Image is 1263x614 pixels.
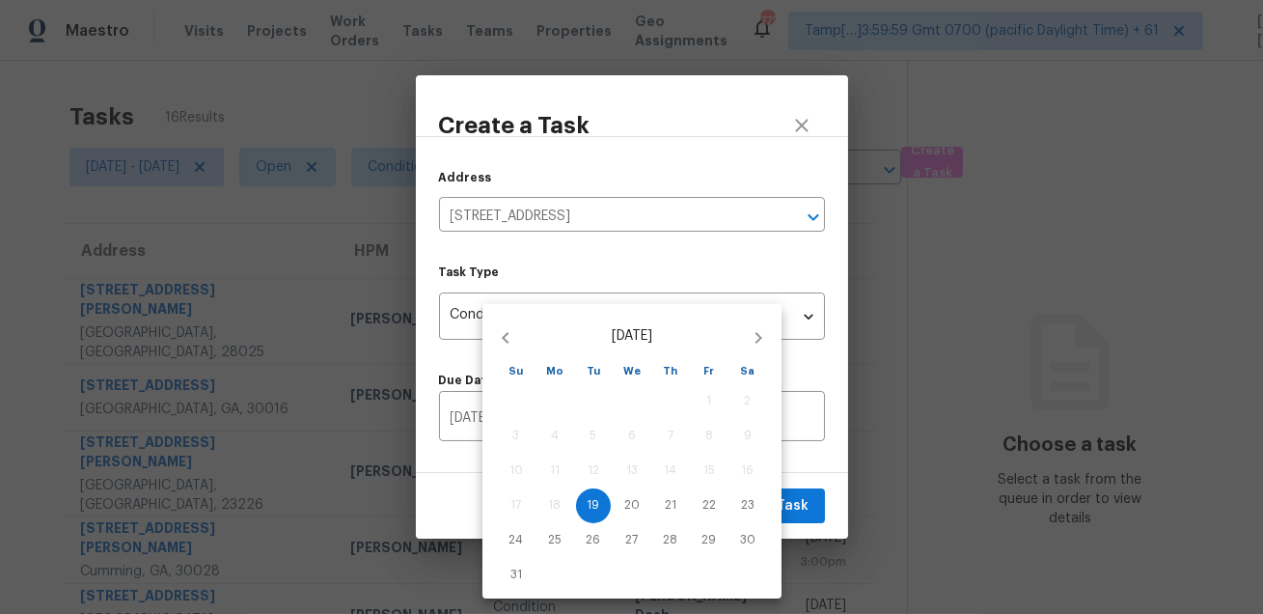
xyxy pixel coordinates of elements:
[529,326,735,347] p: [DATE]
[740,532,755,548] p: 30
[615,488,649,523] button: 20
[587,532,601,548] p: 26
[702,497,716,514] p: 22
[730,488,765,523] button: 23
[624,497,640,514] p: 20
[653,523,688,558] button: 28
[665,497,676,514] p: 21
[741,497,755,514] p: 23
[653,488,688,523] button: 21
[509,532,524,548] p: 24
[730,523,765,558] button: 30
[588,497,600,514] p: 19
[576,523,611,558] button: 26
[537,523,572,558] button: 25
[537,363,572,380] span: Mo
[499,363,534,380] span: Su
[576,488,611,523] button: 19
[499,558,534,593] button: 31
[692,363,727,380] span: Fr
[615,363,649,380] span: We
[576,363,611,380] span: Tu
[692,523,727,558] button: 29
[510,567,522,583] p: 31
[730,363,765,380] span: Sa
[692,488,727,523] button: 22
[626,532,639,548] p: 27
[548,532,562,548] p: 25
[615,523,649,558] button: 27
[653,363,688,380] span: Th
[664,532,678,548] p: 28
[499,523,534,558] button: 24
[702,532,717,548] p: 29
